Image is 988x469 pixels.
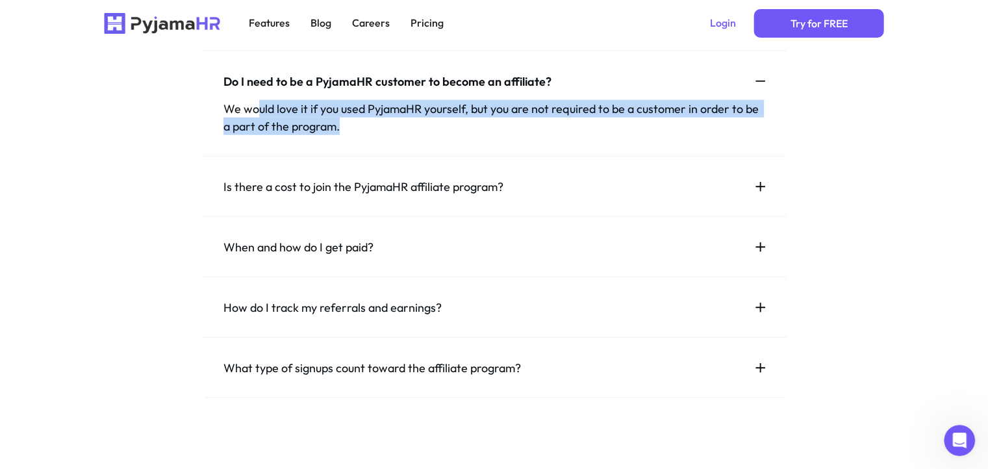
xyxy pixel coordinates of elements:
h3: How do I track my referrals and earnings? [223,299,749,316]
a: Pricing [403,13,451,33]
a: Blog [303,13,339,33]
a: Features [241,13,298,33]
p: Login [710,17,736,29]
p: Try for FREE [791,14,848,32]
p: Pricing [411,17,444,29]
p: Features [249,17,290,29]
h3: What type of signups count toward the affiliate program? [223,359,749,377]
p: We would love it if you used PyjamaHR yourself, but you are not required to be a customer in orde... [223,100,765,135]
p: Blog [310,17,331,29]
p: Careers [352,17,390,29]
h3: Is there a cost to join the PyjamaHR affiliate program? [223,178,749,196]
iframe: Intercom live chat [944,425,975,456]
a: Careers [344,13,398,33]
a: Login [702,13,744,33]
a: Primary [754,9,884,38]
h3: Do I need to be a PyjamaHR customer to become an affiliate? [223,73,749,90]
h3: When and how do I get paid? [223,238,749,256]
